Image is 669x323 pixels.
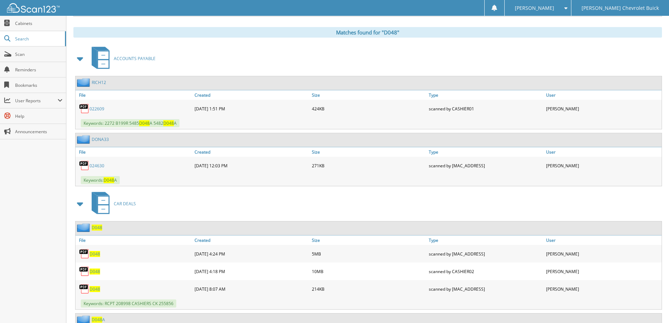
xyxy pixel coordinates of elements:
span: Keywords: 2272 B199R 5485 A 5482 A [81,119,179,127]
div: [PERSON_NAME] [544,282,662,296]
div: [PERSON_NAME] [544,264,662,278]
a: Created [193,90,310,100]
div: 271KB [310,159,427,173]
div: scanned by [MAC_ADDRESS] [427,159,544,173]
a: File [76,235,193,245]
a: Type [427,235,544,245]
span: User Reports [15,98,58,104]
span: D048 [139,120,150,126]
span: Search [15,36,61,42]
div: scanned by CASHIER02 [427,264,544,278]
div: [DATE] 4:18 PM [193,264,310,278]
div: 424KB [310,102,427,116]
div: [PERSON_NAME] [544,102,662,116]
a: 024630 [90,163,104,169]
a: File [76,147,193,157]
span: Announcements [15,129,63,135]
img: folder2.png [77,78,92,87]
a: Type [427,147,544,157]
a: User [544,235,662,245]
span: Bookmarks [15,82,63,88]
div: scanned by [MAC_ADDRESS] [427,282,544,296]
span: Cabinets [15,20,63,26]
a: File [76,90,193,100]
span: Reminders [15,67,63,73]
span: Keywords: RCPT 208998 CASHIERS CK 255856 [81,299,176,308]
a: User [544,147,662,157]
a: Created [193,235,310,245]
div: scanned by [MAC_ADDRESS] [427,247,544,261]
div: [DATE] 4:24 PM [193,247,310,261]
span: [PERSON_NAME] [515,6,554,10]
a: D048 [90,269,100,274]
span: ACCOUNTS PAYABLE [114,56,156,62]
a: Type [427,90,544,100]
a: D048 [90,251,100,257]
a: 022609 [90,106,104,112]
div: Matches found for "D048" [73,27,662,38]
a: CAR DEALS [87,190,136,218]
a: DONA33 [92,136,109,142]
img: PDF.png [79,248,90,259]
img: PDF.png [79,103,90,114]
span: [PERSON_NAME] Chevrolet Buick [582,6,659,10]
a: RICH12 [92,79,106,85]
span: D048 [163,120,174,126]
div: [PERSON_NAME] [544,159,662,173]
div: 10MB [310,264,427,278]
img: scan123-logo-white.svg [7,3,60,13]
div: [DATE] 12:03 PM [193,159,310,173]
div: 5MB [310,247,427,261]
img: folder2.png [77,135,92,144]
img: folder2.png [77,223,92,232]
a: Size [310,147,427,157]
span: Help [15,113,63,119]
div: [DATE] 8:07 AM [193,282,310,296]
a: Size [310,235,427,245]
span: CAR DEALS [114,201,136,207]
span: Scan [15,51,63,57]
a: Created [193,147,310,157]
a: D048 [92,225,102,231]
a: User [544,90,662,100]
a: ACCOUNTS PAYABLE [87,45,156,72]
div: scanned by CASHIER01 [427,102,544,116]
img: PDF.png [79,284,90,294]
div: 214KB [310,282,427,296]
a: D048 [90,286,100,292]
span: D048 [104,177,114,183]
img: PDF.png [79,266,90,277]
a: Size [310,90,427,100]
div: [PERSON_NAME] [544,247,662,261]
span: D048 [92,317,102,323]
span: Keywords: A [81,176,120,184]
img: PDF.png [79,160,90,171]
div: [DATE] 1:51 PM [193,102,310,116]
a: D048A [92,317,105,323]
